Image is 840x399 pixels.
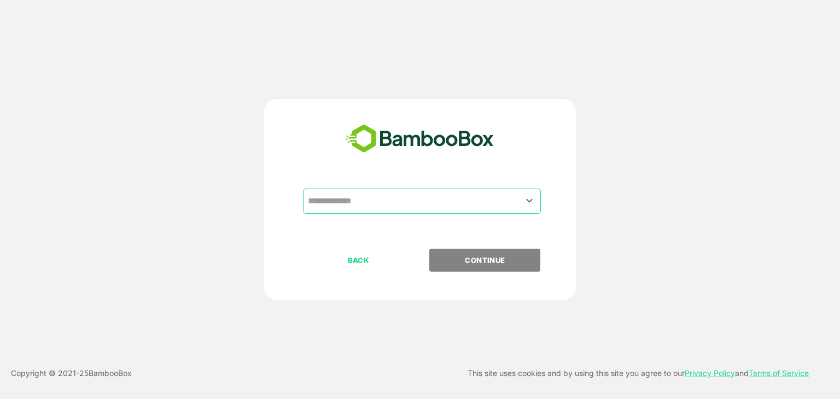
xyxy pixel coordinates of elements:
button: Open [522,193,537,208]
p: This site uses cookies and by using this site you agree to our and [468,367,809,380]
a: Privacy Policy [685,368,735,378]
p: CONTINUE [430,254,540,266]
a: Terms of Service [749,368,809,378]
p: Copyright © 2021- 25 BambooBox [11,367,132,380]
img: bamboobox [340,121,500,157]
button: BACK [303,249,414,272]
button: CONTINUE [429,249,540,272]
p: BACK [304,254,413,266]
